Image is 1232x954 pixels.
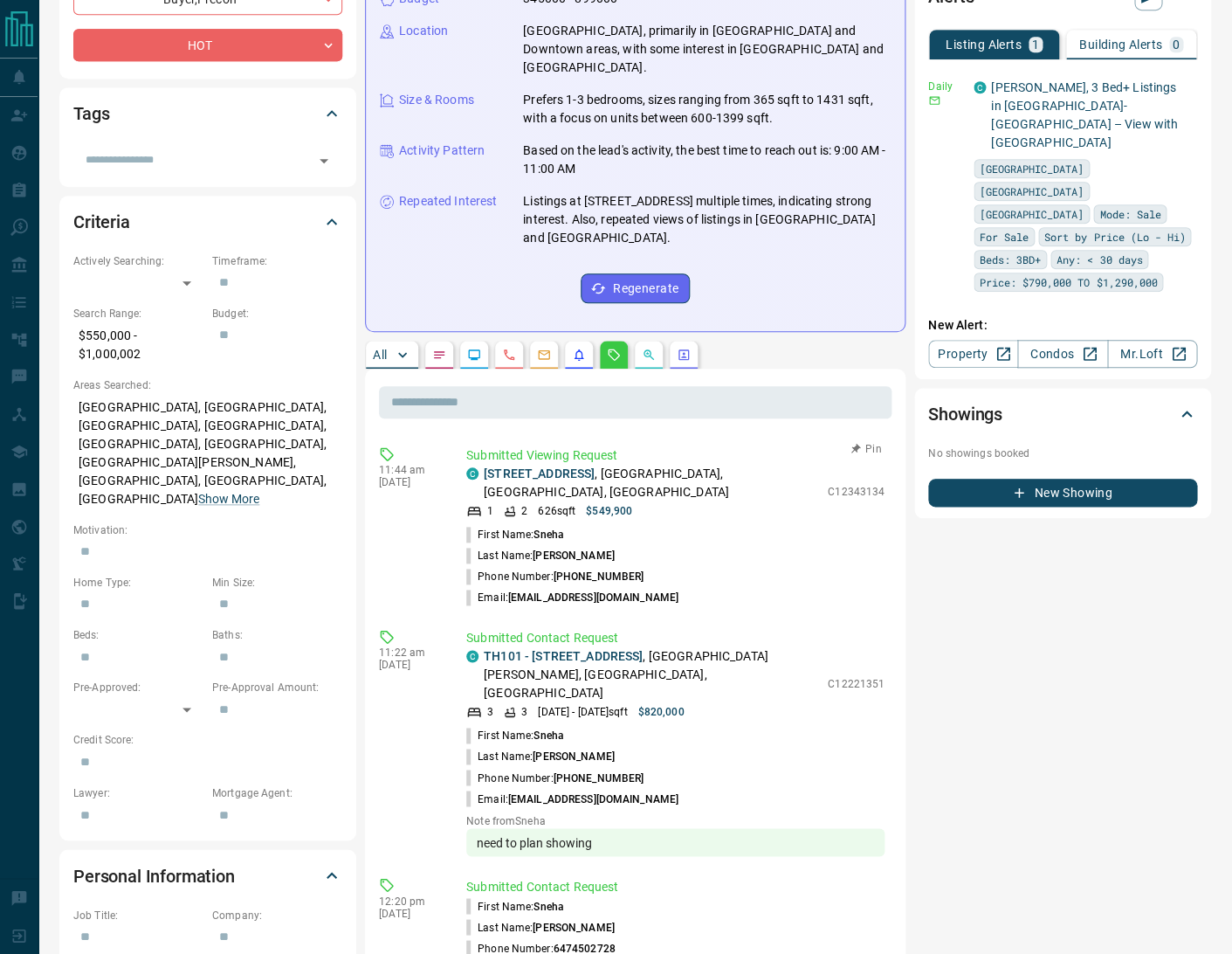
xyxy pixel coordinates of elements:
p: Pre-Approved: [73,680,203,695]
p: 1 [1032,38,1039,51]
p: Activity Pattern [399,142,485,160]
svg: Opportunities [642,348,656,362]
a: TH101 - [STREET_ADDRESS] [484,649,643,663]
h2: Showings [928,400,1002,428]
span: [GEOGRAPHIC_DATA] [980,205,1084,223]
p: Pre-Approval Amount: [212,680,342,695]
p: Credit Score: [73,732,342,748]
div: condos.ca [466,650,478,662]
h2: Personal Information [73,861,235,889]
p: 626 sqft [538,503,575,519]
p: Budget: [212,306,342,321]
a: Condos [1017,340,1107,368]
span: Mode: Sale [1099,205,1160,223]
p: Location [399,22,448,40]
p: [DATE] [379,476,440,488]
span: Sneha [533,529,564,541]
p: Last Name: [466,749,615,764]
p: $820,000 [637,704,684,720]
p: Daily [928,79,963,94]
svg: Agent Actions [677,348,691,362]
p: Listing Alerts [946,38,1022,51]
p: Email: [466,791,678,806]
button: Regenerate [581,273,690,303]
p: Last Name: [466,548,615,563]
p: 0 [1173,38,1180,51]
p: 11:22 am [379,646,440,659]
p: Job Title: [73,907,203,923]
p: Prefers 1-3 bedrooms, sizes ranging from 365 sqft to 1431 sqft, with a focus on units between 600... [523,91,891,128]
a: [PERSON_NAME], 3 Bed+ Listings in [GEOGRAPHIC_DATA]-[GEOGRAPHIC_DATA] – View with [GEOGRAPHIC_DATA] [991,80,1178,149]
p: Email: [466,590,678,605]
span: [PERSON_NAME] [533,921,614,933]
p: 1 [487,503,493,519]
p: Last Name: [466,919,615,935]
div: Criteria [73,201,342,243]
div: condos.ca [466,467,478,480]
p: Company: [212,907,342,923]
p: [GEOGRAPHIC_DATA], primarily in [GEOGRAPHIC_DATA] and Downtown areas, with some interest in [GEOG... [523,22,891,77]
p: Based on the lead's activity, the best time to reach out is: 9:00 AM - 11:00 AM [523,142,891,178]
p: 3 [521,704,527,720]
span: Beds: 3BD+ [980,251,1041,268]
p: Size & Rooms [399,91,474,109]
p: 3 [487,704,493,720]
span: Price: $790,000 TO $1,290,000 [980,273,1157,291]
span: [PERSON_NAME] [533,550,614,562]
div: Personal Information [73,854,342,896]
span: Sneha [533,900,564,912]
p: Building Alerts [1079,38,1162,51]
span: [PHONE_NUMBER] [553,771,644,784]
span: Sneha [533,729,564,742]
span: Sort by Price (Lo - Hi) [1044,228,1185,245]
p: [DATE] [379,907,440,919]
p: Submitted Contact Request [466,877,884,895]
a: Property [928,340,1018,368]
p: Areas Searched: [73,377,342,393]
p: Phone Number: [466,569,644,584]
h2: Criteria [73,208,130,236]
div: need to plan showing [466,828,884,856]
div: HOT [73,29,342,61]
svg: Email [928,94,940,107]
p: No showings booked [928,446,1197,461]
p: Phone Number: [466,770,644,785]
p: [DATE] - [DATE] sqft [538,704,627,720]
span: Any: < 30 days [1056,251,1142,268]
p: [GEOGRAPHIC_DATA], [GEOGRAPHIC_DATA], [GEOGRAPHIC_DATA], [GEOGRAPHIC_DATA], [GEOGRAPHIC_DATA], [G... [73,393,342,514]
span: [EMAIL_ADDRESS][DOMAIN_NAME] [508,792,678,805]
div: Showings [928,393,1197,435]
h2: Tags [73,100,109,128]
span: [GEOGRAPHIC_DATA] [980,160,1084,177]
p: , [GEOGRAPHIC_DATA], [GEOGRAPHIC_DATA], [GEOGRAPHIC_DATA] [484,465,819,501]
p: Baths: [212,627,342,643]
p: $550,000 - $1,000,002 [73,321,203,369]
p: Listings at [STREET_ADDRESS] multiple times, indicating strong interest. Also, repeated views of ... [523,192,891,247]
div: condos.ca [974,81,986,93]
p: 2 [521,503,527,519]
svg: Notes [432,348,446,362]
a: [STREET_ADDRESS] [484,467,595,480]
svg: Lead Browsing Activity [467,348,481,362]
p: Min Size: [212,575,342,591]
a: Mr.Loft [1107,340,1197,368]
span: [EMAIL_ADDRESS][DOMAIN_NAME] [508,591,678,604]
span: [PERSON_NAME] [533,750,614,763]
p: Home Type: [73,575,203,591]
div: Tags [73,93,342,135]
p: Submitted Viewing Request [466,446,884,465]
p: $549,900 [586,503,632,519]
button: Pin [841,441,891,457]
span: For Sale [980,228,1029,245]
p: Note from Sneha [466,814,884,826]
p: All [373,349,387,361]
p: New Alert: [928,316,1197,335]
p: , [GEOGRAPHIC_DATA][PERSON_NAME], [GEOGRAPHIC_DATA], [GEOGRAPHIC_DATA] [484,647,819,702]
p: Timeframe: [212,253,342,269]
p: Repeated Interest [399,192,497,211]
button: Open [312,149,336,173]
span: 6474502728 [553,942,615,954]
p: First Name: [466,527,564,543]
span: [GEOGRAPHIC_DATA] [980,183,1084,200]
button: New Showing [928,479,1197,507]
